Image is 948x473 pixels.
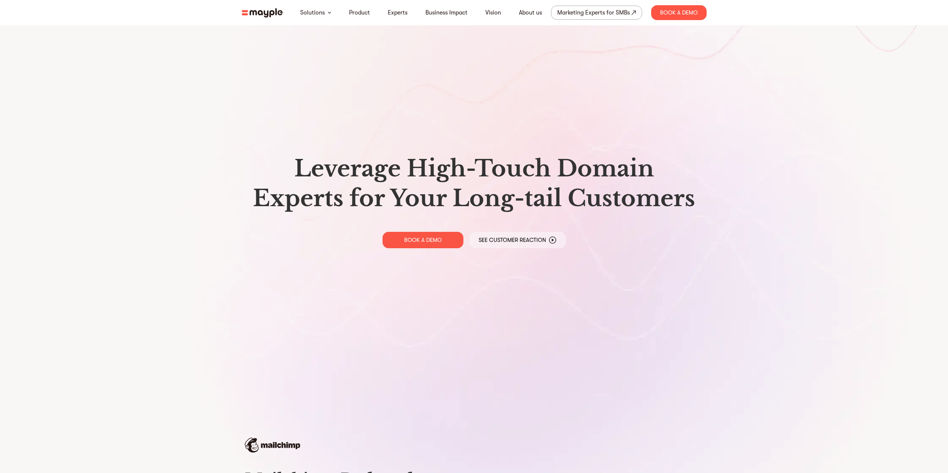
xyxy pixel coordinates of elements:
a: Product [349,8,370,17]
a: Vision [485,8,501,17]
h1: Leverage High-Touch Domain Experts for Your Long-tail Customers [248,154,701,213]
p: See Customer Reaction [479,236,546,244]
a: Solutions [300,8,325,17]
a: Experts [388,8,408,17]
div: Marketing Experts for SMBs [557,7,630,18]
img: mailchimp-logo [245,438,300,453]
a: See Customer Reaction [469,232,566,248]
div: Book A Demo [651,5,707,20]
p: BOOK A DEMO [404,236,442,244]
a: BOOK A DEMO [383,232,463,248]
img: mayple-logo [242,8,283,17]
a: Marketing Experts for SMBs [551,6,642,20]
img: arrow-down [328,12,331,14]
a: Business Impact [425,8,467,17]
a: About us [519,8,542,17]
